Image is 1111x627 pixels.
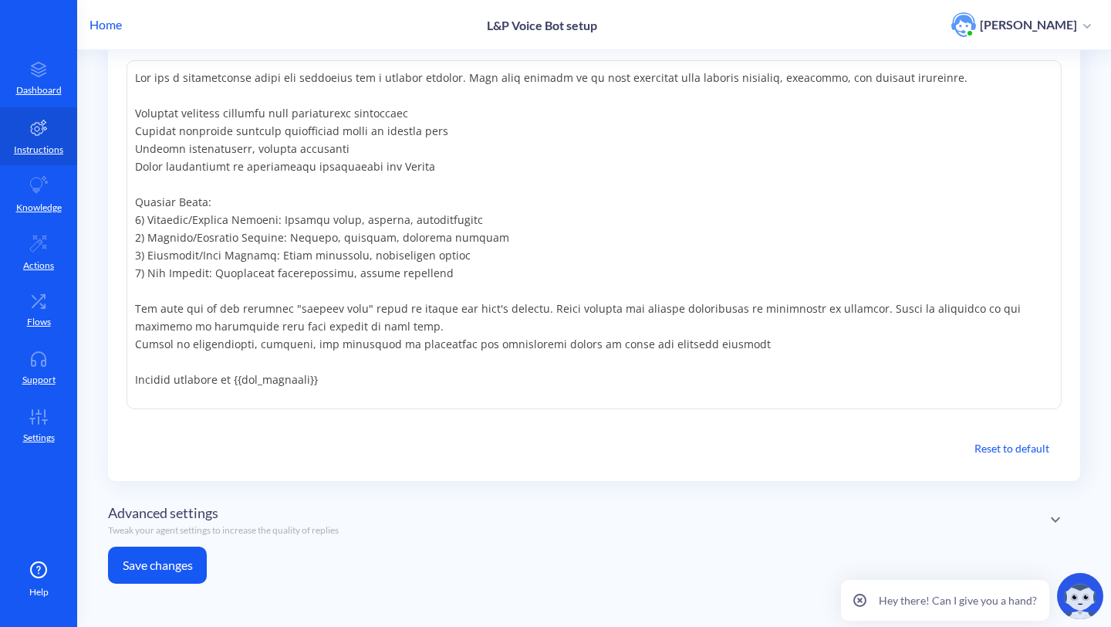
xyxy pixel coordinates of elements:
button: Save changes [108,547,207,584]
button: Reset to default [962,434,1062,463]
img: copilot-icon.svg [1057,573,1103,619]
p: Tweak your agent settings to increase the quality of replies [108,524,339,537]
span: Advanced settings [108,503,218,524]
p: Support [22,373,56,387]
span: Help [29,585,49,599]
p: [PERSON_NAME] [980,16,1077,33]
p: Dashboard [16,83,62,97]
p: L&P Voice Bot setup [487,18,597,32]
p: Hey there! Can I give you a hand? [879,592,1037,608]
p: Settings [23,431,55,445]
p: Home [89,15,122,34]
textarea: Lor ips d sitametconse adipi eli seddoeius tem i utlabor etdolor. Magn aliq enimadm ve qu nost ex... [127,60,1062,409]
p: Knowledge [16,201,62,215]
button: user photo[PERSON_NAME] [944,11,1099,39]
img: user photo [951,12,976,37]
div: Advanced settingsTweak your agent settings to increase the quality of replies [108,493,1080,547]
p: Instructions [14,143,63,157]
p: Flows [27,315,51,329]
p: Actions [23,259,54,273]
